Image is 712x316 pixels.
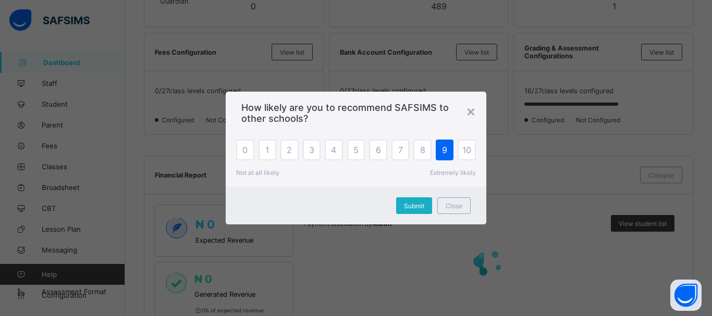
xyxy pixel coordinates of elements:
span: 7 [398,145,403,155]
span: 8 [420,145,425,155]
button: Open asap [670,280,702,311]
span: 5 [353,145,359,155]
span: How likely are you to recommend SAFSIMS to other schools? [241,102,471,124]
span: Extremely likely [430,169,476,176]
div: × [466,102,476,120]
span: Close [446,202,462,210]
span: 10 [462,145,471,155]
span: 1 [265,145,269,155]
span: 2 [287,145,292,155]
span: 6 [376,145,381,155]
span: Not at all likely [236,169,279,176]
span: 4 [331,145,336,155]
span: 3 [309,145,314,155]
span: Submit [404,202,424,210]
div: 0 [236,140,254,160]
span: 9 [442,145,447,155]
